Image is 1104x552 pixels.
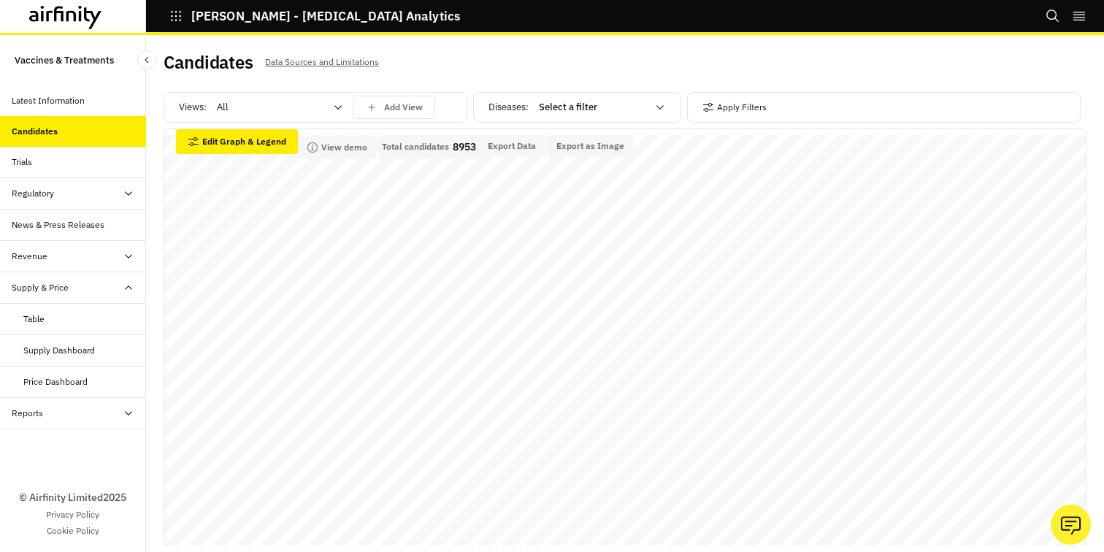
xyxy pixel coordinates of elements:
button: Edit Graph & Legend [176,129,298,154]
div: Latest Information [12,94,85,107]
div: Supply & Price [12,281,69,294]
div: Candidates [12,125,58,138]
div: Table [23,313,45,326]
button: save changes [353,96,435,119]
p: Vaccines & Treatments [15,47,114,74]
p: 8953 [453,142,476,152]
button: Export as Image [548,135,633,157]
p: [PERSON_NAME] - [MEDICAL_DATA] Analytics [191,9,460,23]
button: Search [1046,4,1060,28]
div: News & Press Releases [12,218,104,231]
div: Trials [12,156,32,169]
p: Data Sources and Limitations [265,54,379,70]
div: Supply Dashboard [23,344,95,357]
button: View demo [298,137,376,158]
button: Apply Filters [702,96,767,119]
p: Add View [384,102,423,112]
h2: Candidates [164,52,253,73]
p: Total candidates [382,142,449,152]
div: Regulatory [12,187,54,200]
button: Ask our analysts [1051,505,1091,545]
div: Views: [179,96,435,119]
button: Close Sidebar [137,50,156,69]
button: [PERSON_NAME] - [MEDICAL_DATA] Analytics [169,4,460,28]
div: Price Dashboard [23,375,88,388]
div: Diseases : [488,96,675,119]
a: Privacy Policy [46,508,99,521]
a: Cookie Policy [47,524,99,537]
button: Export Data [479,135,545,157]
div: Revenue [12,250,47,263]
p: © Airfinity Limited 2025 [19,490,126,505]
div: Reports [12,407,43,420]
